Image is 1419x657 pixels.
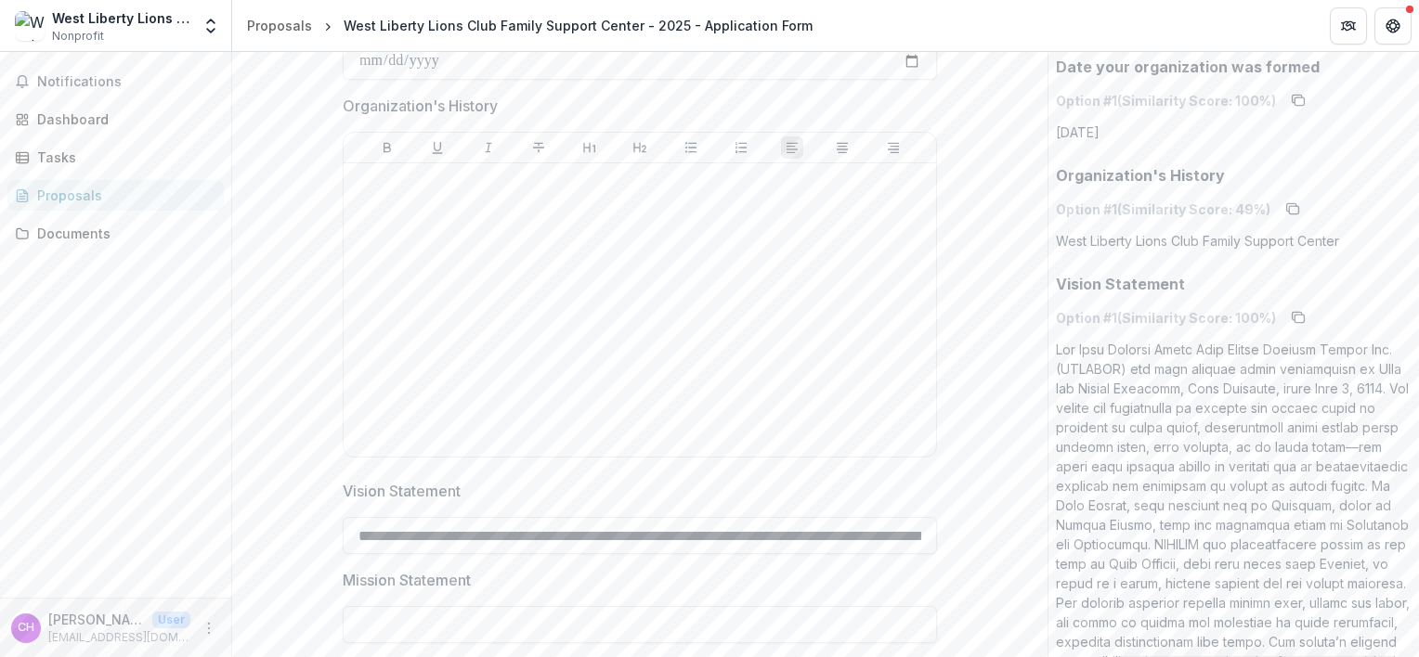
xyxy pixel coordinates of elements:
div: Proposals [247,16,312,35]
p: Option # 1 (Similarity Score: 49 %) [1056,200,1270,219]
button: Heading 2 [629,136,651,159]
a: Dashboard [7,104,224,135]
div: West Liberty Lions Club Family Support Center - 2025 - Application Form [344,16,813,35]
button: Partners [1330,7,1367,45]
nav: breadcrumb [240,12,820,39]
p: Option # 1 (Similarity Score: 100 %) [1056,91,1276,110]
button: Underline [426,136,449,159]
a: Tasks [7,142,224,173]
p: [PERSON_NAME] [48,610,145,629]
span: Nonprofit [52,28,104,45]
img: West Liberty Lions Club Family Support Center [15,11,45,41]
p: West Liberty Lions Club Family Support Center [1056,231,1339,251]
a: Proposals [7,180,224,211]
button: copy to clipboard [1278,194,1308,224]
button: Strike [527,136,550,159]
button: More [198,617,220,639]
p: Vision Statement [343,480,461,502]
button: Open entity switcher [198,7,224,45]
p: Date your organization was formed [1056,56,1320,78]
p: Option # 1 (Similarity Score: 100 %) [1056,308,1276,328]
div: West Liberty Lions Club Family Support Center [52,8,190,28]
a: Documents [7,218,224,249]
button: Notifications [7,67,224,97]
p: Mission Statement [343,569,471,591]
button: copy to clipboard [1283,85,1313,115]
button: Align Right [882,136,905,159]
div: Proposals [37,186,209,205]
div: Dashboard [37,109,209,129]
p: User [152,612,190,628]
button: Ordered List [730,136,752,159]
button: Get Help [1374,7,1412,45]
span: Notifications [37,74,216,90]
button: Italicize [477,136,500,159]
p: [EMAIL_ADDRESS][DOMAIN_NAME] [48,629,190,646]
button: Align Left [781,136,803,159]
div: Chaz Hinds [18,622,34,634]
div: Documents [37,224,209,243]
button: Bullet List [680,136,702,159]
button: Bold [376,136,398,159]
button: Heading 1 [579,136,601,159]
button: copy to clipboard [1283,303,1313,332]
a: Proposals [240,12,319,39]
p: Organization's History [1056,164,1225,187]
button: Align Center [831,136,853,159]
p: Organization's History [343,95,498,117]
div: Tasks [37,148,209,167]
p: Vision Statement [1056,273,1185,295]
p: [DATE] [1056,122,1100,142]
